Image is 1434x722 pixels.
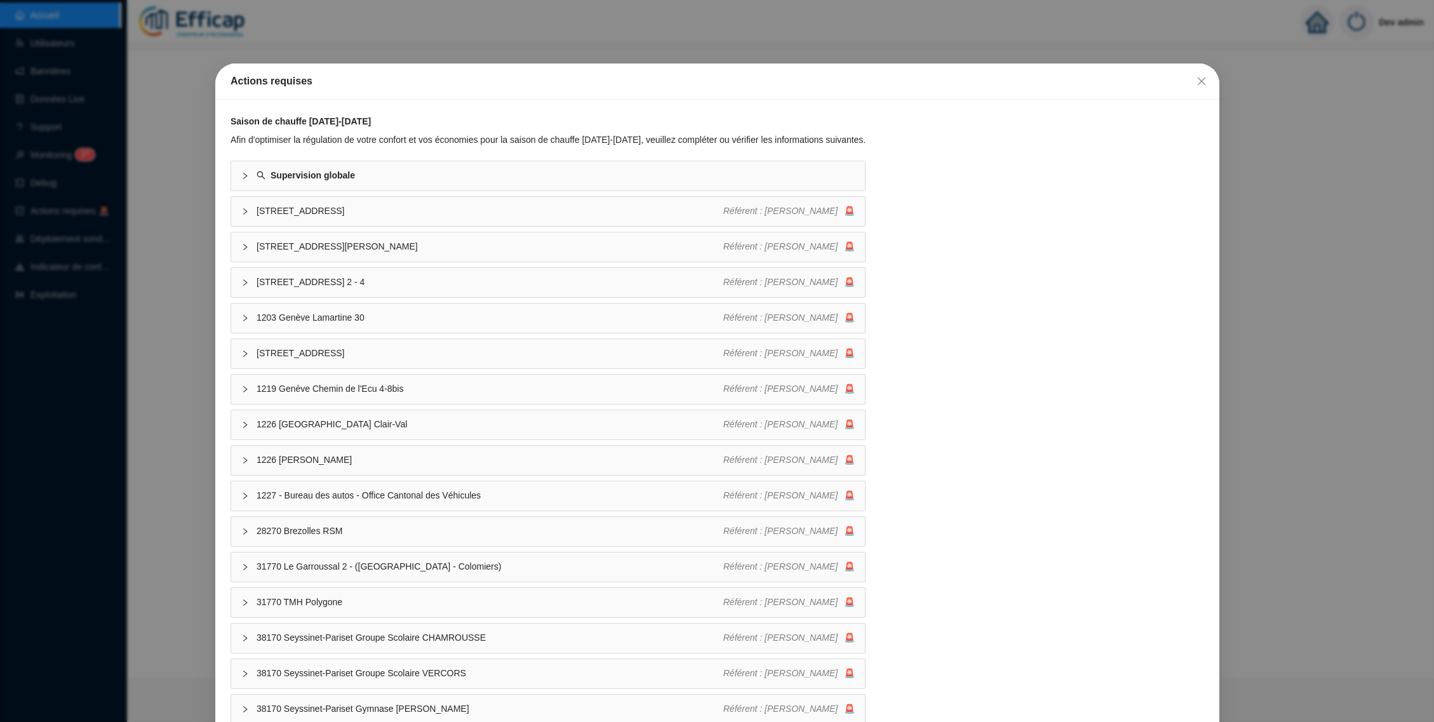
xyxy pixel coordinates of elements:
[257,702,723,716] span: 38170 Seyssinet-Pariset Gymnase [PERSON_NAME]
[257,276,723,289] span: [STREET_ADDRESS] 2 - 4
[231,197,865,226] div: [STREET_ADDRESS]Référent : [PERSON_NAME]🚨
[231,446,865,475] div: 1226 [PERSON_NAME]Référent : [PERSON_NAME]🚨
[723,347,855,360] div: 🚨
[231,517,865,546] div: 28270 Brezolles RSMRéférent : [PERSON_NAME]🚨
[723,312,838,323] span: Référent : [PERSON_NAME]
[723,348,838,358] span: Référent : [PERSON_NAME]
[723,276,855,289] div: 🚨
[271,170,355,180] strong: Supervision globale
[723,702,855,716] div: 🚨
[241,492,249,500] span: collapsed
[257,667,723,680] span: 38170 Seyssinet-Pariset Groupe Scolaire VERCORS
[231,268,865,297] div: [STREET_ADDRESS] 2 - 4Référent : [PERSON_NAME]🚨
[241,705,249,713] span: collapsed
[723,455,838,465] span: Référent : [PERSON_NAME]
[231,161,865,191] div: Supervision globale
[241,599,249,606] span: collapsed
[241,243,249,251] span: collapsed
[241,563,249,571] span: collapsed
[231,588,865,617] div: 31770 TMH PolygoneRéférent : [PERSON_NAME]🚨
[241,385,249,393] span: collapsed
[231,624,865,653] div: 38170 Seyssinet-Pariset Groupe Scolaire CHAMROUSSERéférent : [PERSON_NAME]🚨
[257,240,723,253] span: [STREET_ADDRESS][PERSON_NAME]
[257,489,723,502] span: 1227 - Bureau des autos - Office Cantonal des Véhicules
[1191,71,1211,91] button: Close
[241,421,249,429] span: collapsed
[723,631,855,645] div: 🚨
[723,453,855,467] div: 🚨
[723,668,838,678] span: Référent : [PERSON_NAME]
[723,489,855,502] div: 🚨
[723,206,838,216] span: Référent : [PERSON_NAME]
[257,347,723,360] span: [STREET_ADDRESS]
[241,208,249,215] span: collapsed
[257,596,723,609] span: 31770 TMH Polygone
[231,481,865,511] div: 1227 - Bureau des autos - Office Cantonal des VéhiculesRéférent : [PERSON_NAME]🚨
[241,457,249,464] span: collapsed
[723,311,855,324] div: 🚨
[1191,76,1211,86] span: Fermer
[241,279,249,286] span: collapsed
[723,241,838,251] span: Référent : [PERSON_NAME]
[257,204,723,218] span: [STREET_ADDRESS]
[723,561,838,572] span: Référent : [PERSON_NAME]
[231,659,865,688] div: 38170 Seyssinet-Pariset Groupe Scolaire VERCORSRéférent : [PERSON_NAME]🚨
[723,384,838,394] span: Référent : [PERSON_NAME]
[257,311,723,324] span: 1203 Genève Lamartine 30
[231,339,865,368] div: [STREET_ADDRESS]Référent : [PERSON_NAME]🚨
[241,350,249,358] span: collapsed
[723,240,855,253] div: 🚨
[723,560,855,573] div: 🚨
[231,116,371,126] strong: Saison de chauffe [DATE]-[DATE]
[241,634,249,642] span: collapsed
[231,375,865,404] div: 1219 Genève Chemin de l'Ecu 4-8bisRéférent : [PERSON_NAME]🚨
[231,133,866,147] div: Afin d'optimiser la régulation de votre confort et vos économies pour la saison de chauffe [DATE]...
[241,670,249,678] span: collapsed
[1196,76,1206,86] span: close
[723,526,838,536] span: Référent : [PERSON_NAME]
[241,314,249,322] span: collapsed
[231,552,865,582] div: 31770 Le Garroussal 2 - ([GEOGRAPHIC_DATA] - Colomiers)Référent : [PERSON_NAME]🚨
[257,631,723,645] span: 38170 Seyssinet-Pariset Groupe Scolaire CHAMROUSSE
[723,597,838,607] span: Référent : [PERSON_NAME]
[723,419,838,429] span: Référent : [PERSON_NAME]
[257,525,723,538] span: 28270 Brezolles RSM
[241,172,249,180] span: collapsed
[231,232,865,262] div: [STREET_ADDRESS][PERSON_NAME]Référent : [PERSON_NAME]🚨
[231,304,865,333] div: 1203 Genève Lamartine 30Référent : [PERSON_NAME]🚨
[723,596,855,609] div: 🚨
[723,418,855,431] div: 🚨
[723,277,838,287] span: Référent : [PERSON_NAME]
[257,171,265,180] span: search
[257,560,723,573] span: 31770 Le Garroussal 2 - ([GEOGRAPHIC_DATA] - Colomiers)
[257,382,723,396] span: 1219 Genève Chemin de l'Ecu 4-8bis
[723,704,838,714] span: Référent : [PERSON_NAME]
[231,410,865,439] div: 1226 [GEOGRAPHIC_DATA] Clair-ValRéférent : [PERSON_NAME]🚨
[723,490,838,500] span: Référent : [PERSON_NAME]
[723,382,855,396] div: 🚨
[257,453,723,467] span: 1226 [PERSON_NAME]
[257,418,723,431] span: 1226 [GEOGRAPHIC_DATA] Clair-Val
[231,74,1204,89] div: Actions requises
[723,667,855,680] div: 🚨
[723,525,855,538] div: 🚨
[241,528,249,535] span: collapsed
[723,204,855,218] div: 🚨
[723,632,838,643] span: Référent : [PERSON_NAME]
